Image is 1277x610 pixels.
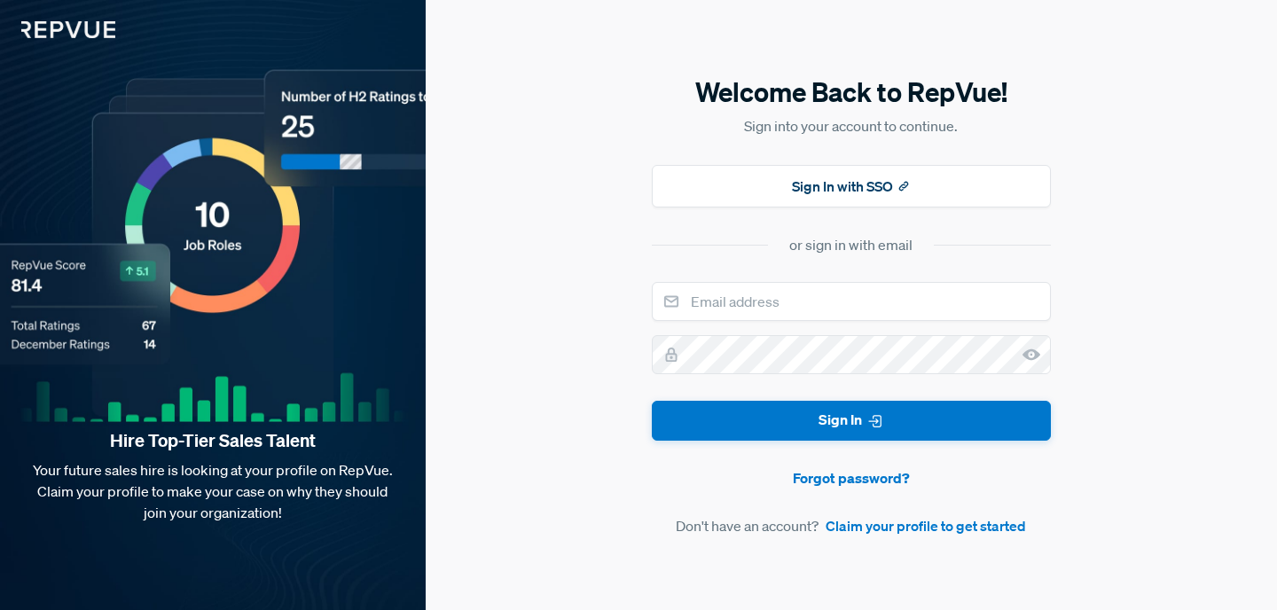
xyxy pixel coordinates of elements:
input: Email address [652,282,1051,321]
a: Forgot password? [652,467,1051,489]
p: Your future sales hire is looking at your profile on RepVue. Claim your profile to make your case... [28,459,397,523]
h5: Welcome Back to RepVue! [652,74,1051,111]
div: or sign in with email [789,234,913,255]
p: Sign into your account to continue. [652,115,1051,137]
a: Claim your profile to get started [826,515,1026,536]
button: Sign In [652,401,1051,441]
strong: Hire Top-Tier Sales Talent [28,429,397,452]
article: Don't have an account? [652,515,1051,536]
button: Sign In with SSO [652,165,1051,207]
